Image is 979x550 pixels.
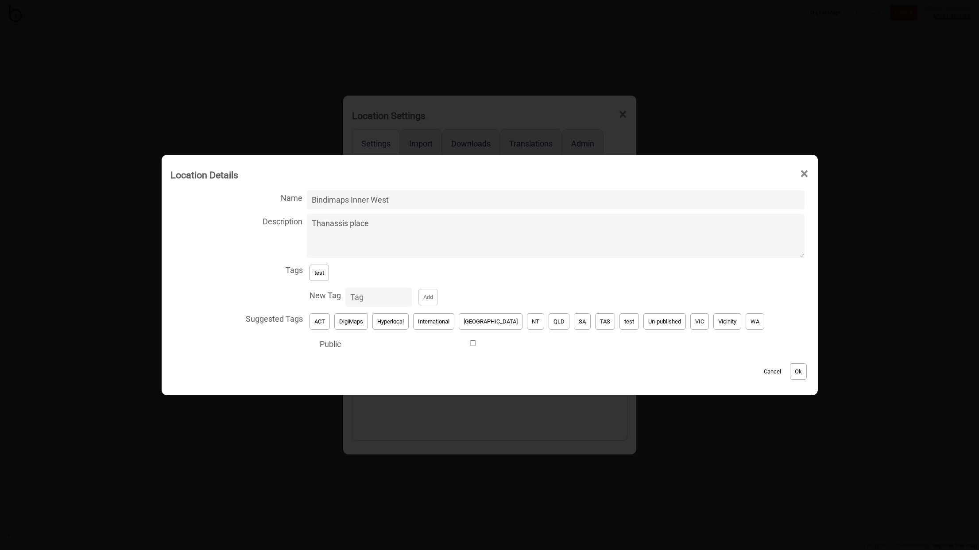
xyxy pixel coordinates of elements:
[595,313,615,330] button: TAS
[413,313,454,330] button: International
[619,313,639,330] button: test
[170,212,303,230] span: Description
[459,313,522,330] button: [GEOGRAPHIC_DATA]
[800,159,809,188] span: ×
[418,289,438,305] button: New Tag
[334,313,368,330] button: DigiMaps
[790,363,807,380] button: Ok
[307,190,804,209] input: Name
[170,165,238,185] div: Location Details
[170,309,303,327] span: Suggested Tags
[643,313,686,330] button: Un-published
[310,265,329,281] button: test
[574,313,591,330] button: SA
[170,260,303,278] span: Tags
[170,334,341,352] span: Public
[345,340,601,346] input: Public
[713,313,741,330] button: Vicinity
[310,313,330,330] button: ACT
[549,313,569,330] button: QLD
[527,313,544,330] button: NT
[170,188,303,206] span: Name
[307,214,804,258] textarea: Description
[170,285,341,304] span: New Tag
[746,313,764,330] button: WA
[345,288,412,307] input: New TagAdd
[372,313,409,330] button: Hyperlocal
[759,363,786,380] button: Cancel
[690,313,709,330] button: VIC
